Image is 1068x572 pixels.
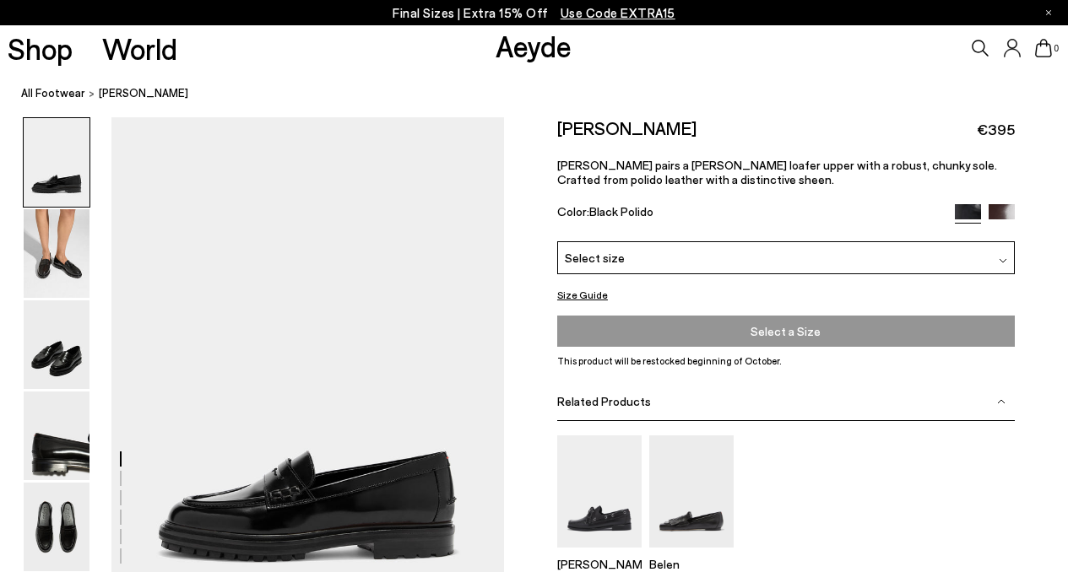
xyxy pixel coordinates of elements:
img: Harris Leather Moccasin Flats [557,435,642,548]
img: Leon Loafers - Image 1 [24,118,89,207]
p: Final Sizes | Extra 15% Off [393,3,675,24]
img: Leon Loafers - Image 3 [24,300,89,389]
a: Shop [8,34,73,63]
p: [PERSON_NAME] pairs a [PERSON_NAME] loafer upper with a robust, chunky sole. Crafted from polido ... [557,158,1015,186]
img: svg%3E [999,256,1007,265]
div: Color: [557,204,941,224]
span: Navigate to /collections/ss25-final-sizes [561,5,675,20]
img: Leon Loafers - Image 5 [24,483,89,571]
p: [PERSON_NAME] [557,557,642,571]
p: This product will be restocked beginning of October. [557,353,1015,369]
h2: [PERSON_NAME] [557,117,697,138]
a: Belen Tassel Loafers Belen [649,536,734,571]
nav: breadcrumb [21,71,1068,117]
span: Select a Size [562,321,1010,342]
a: All Footwear [21,84,85,102]
a: World [102,34,177,63]
span: €395 [977,119,1015,140]
span: Black Polido [589,204,653,219]
span: Related Products [557,394,651,408]
img: svg%3E [997,397,1006,406]
a: 0 [1035,39,1052,57]
span: 0 [1052,44,1060,53]
span: [PERSON_NAME] [99,84,188,102]
button: Select a Size [557,316,1015,347]
img: Leon Loafers - Image 4 [24,391,89,480]
img: Belen Tassel Loafers [649,435,734,548]
a: Aeyde [496,28,572,63]
span: Select size [565,249,625,267]
img: Leon Loafers - Image 2 [24,209,89,298]
p: Belen [649,557,734,571]
button: Size Guide [557,284,608,305]
a: Harris Leather Moccasin Flats [PERSON_NAME] [557,536,642,571]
